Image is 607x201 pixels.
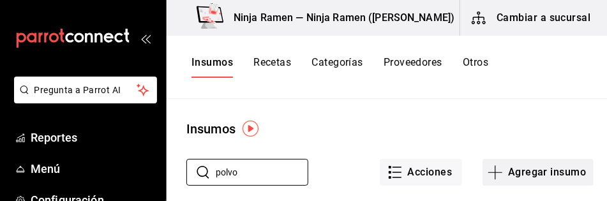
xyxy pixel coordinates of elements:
label: Categoría [186,192,308,201]
img: Tooltip marker [243,121,259,137]
div: navigation tabs [191,56,488,78]
div: Insumos [186,119,236,138]
button: Pregunta a Parrot AI [14,77,157,103]
button: Recetas [253,56,291,78]
input: Buscar ID o nombre de insumo [216,160,308,185]
button: Categorías [311,56,363,78]
button: open_drawer_menu [140,33,151,43]
button: Acciones [380,159,462,186]
a: Pregunta a Parrot AI [9,93,157,106]
label: Proveedor [329,192,451,201]
button: Proveedores [384,56,442,78]
button: Otros [463,56,488,78]
h3: Ninja Ramen — Ninja Ramen ([PERSON_NAME]) [223,10,454,26]
span: Reportes [31,129,155,146]
button: Agregar insumo [483,159,594,186]
span: Pregunta a Parrot AI [34,84,137,97]
span: Menú [31,160,155,177]
button: Insumos [191,56,233,78]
